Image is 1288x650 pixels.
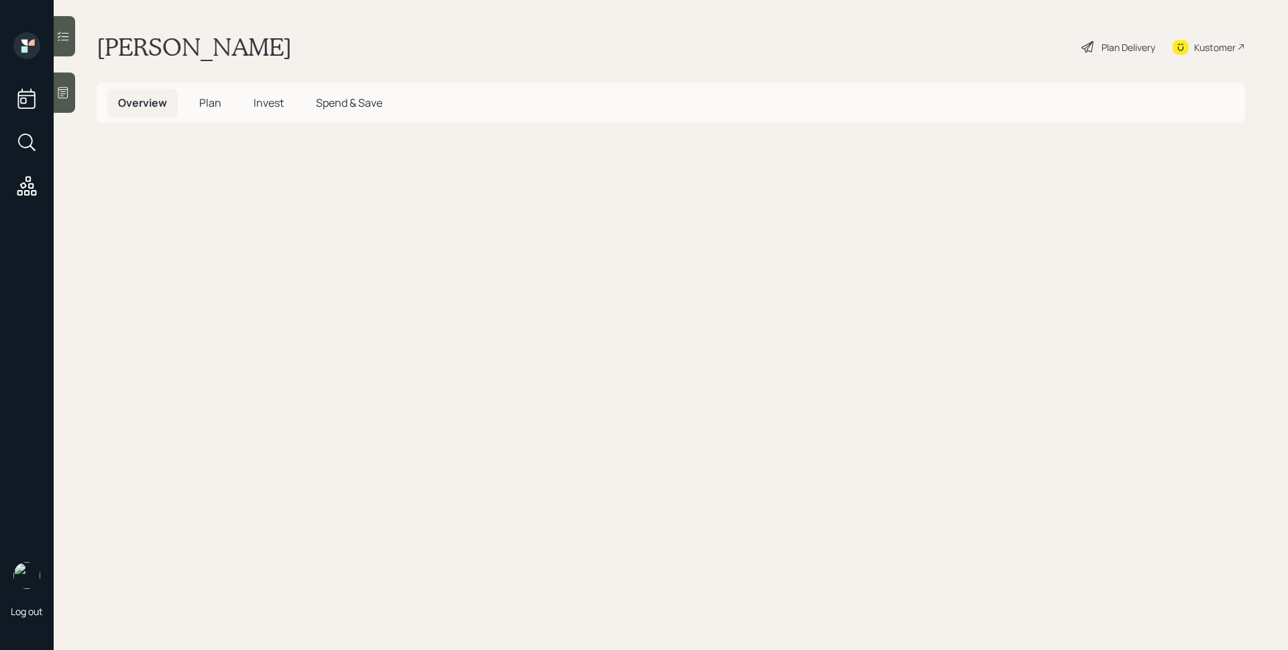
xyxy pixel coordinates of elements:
[13,562,40,589] img: james-distasi-headshot.png
[1102,40,1155,54] div: Plan Delivery
[1194,40,1236,54] div: Kustomer
[118,95,167,110] span: Overview
[199,95,221,110] span: Plan
[254,95,284,110] span: Invest
[97,32,292,62] h1: [PERSON_NAME]
[316,95,382,110] span: Spend & Save
[11,605,43,618] div: Log out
